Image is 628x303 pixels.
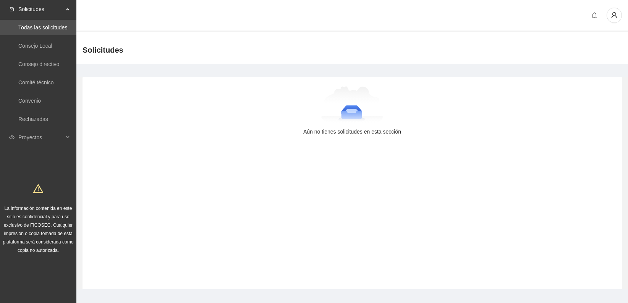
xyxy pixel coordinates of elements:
[3,206,74,253] span: La información contenida en este sitio es confidencial y para uso exclusivo de FICOSEC. Cualquier...
[18,43,52,49] a: Consejo Local
[95,127,610,136] div: Aún no tienes solicitudes en esta sección
[9,135,15,140] span: eye
[18,98,41,104] a: Convenio
[607,8,622,23] button: user
[18,2,63,17] span: Solicitudes
[321,86,384,124] img: Aún no tienes solicitudes en esta sección
[588,9,600,21] button: bell
[18,116,48,122] a: Rechazadas
[18,79,54,85] a: Comité técnico
[607,12,622,19] span: user
[83,44,123,56] span: Solicitudes
[33,184,43,193] span: warning
[18,130,63,145] span: Proyectos
[589,12,600,18] span: bell
[18,61,59,67] a: Consejo directivo
[18,24,67,31] a: Todas las solicitudes
[9,6,15,12] span: inbox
